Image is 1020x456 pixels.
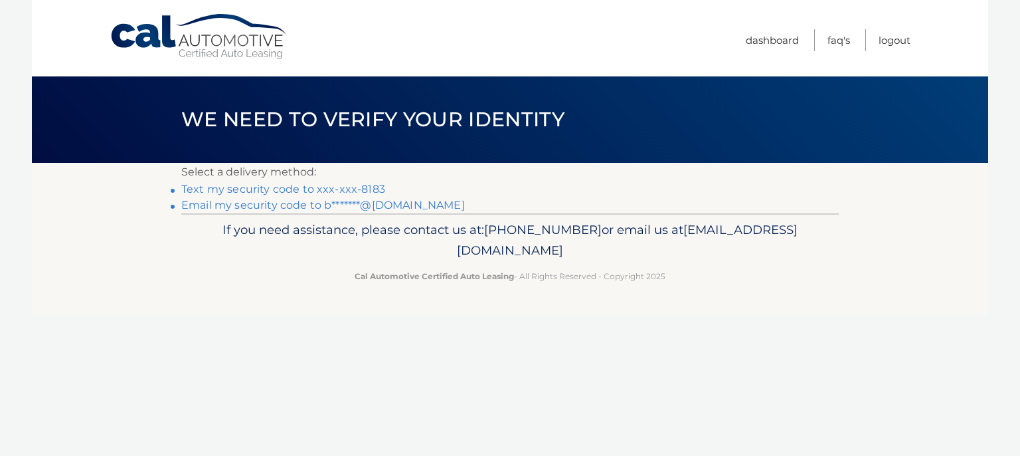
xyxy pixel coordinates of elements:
a: Cal Automotive [110,13,289,60]
span: We need to verify your identity [181,107,564,132]
a: Text my security code to xxx-xxx-8183 [181,183,385,195]
p: - All Rights Reserved - Copyright 2025 [190,269,830,283]
p: Select a delivery method: [181,163,839,181]
span: [PHONE_NUMBER] [484,222,602,237]
p: If you need assistance, please contact us at: or email us at [190,219,830,262]
a: Email my security code to b*******@[DOMAIN_NAME] [181,199,465,211]
a: Dashboard [746,29,799,51]
strong: Cal Automotive Certified Auto Leasing [355,271,514,281]
a: FAQ's [827,29,850,51]
a: Logout [879,29,910,51]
